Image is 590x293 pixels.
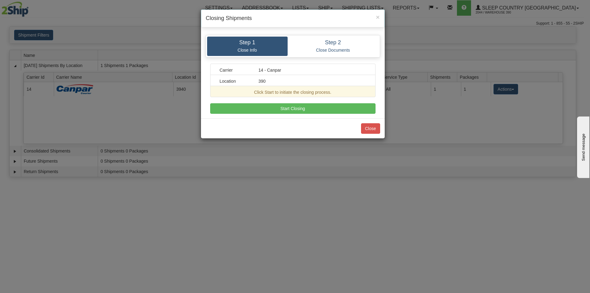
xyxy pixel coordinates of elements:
h4: Closing Shipments [206,14,380,22]
h4: Step 1 [212,40,283,46]
button: Close [376,14,380,20]
div: Click Start to initiate the closing process. [215,89,371,95]
iframe: chat widget [576,115,589,178]
div: 14 - Canpar [254,67,371,73]
span: × [376,14,380,21]
button: Close [361,123,380,134]
div: Carrier [215,67,254,73]
div: 390 [254,78,371,84]
a: Step 2 Close Documents [288,37,379,56]
button: Start Closing [210,103,376,114]
div: Send message [5,5,57,10]
p: Close Info [212,47,283,53]
a: Step 1 Close Info [207,37,288,56]
div: Location [215,78,254,84]
h4: Step 2 [292,40,374,46]
p: Close Documents [292,47,374,53]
